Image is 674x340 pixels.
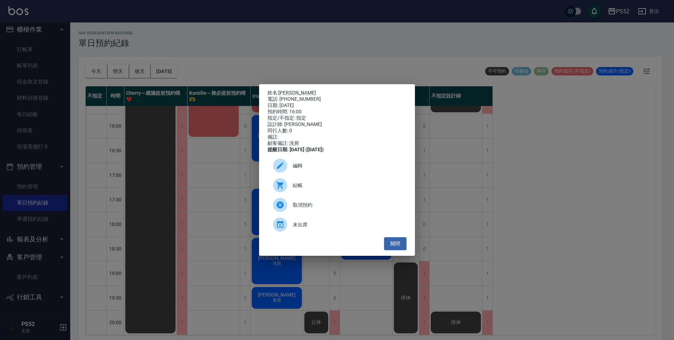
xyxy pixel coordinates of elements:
span: 未出席 [293,221,401,228]
button: 關閉 [384,237,407,250]
span: 取消預約 [293,201,401,209]
div: 同行人數: 0 [267,128,407,134]
div: 編輯 [267,156,407,175]
div: 顧客備註: 洗剪 [267,140,407,147]
div: 設計師: [PERSON_NAME] [267,121,407,128]
div: 預約時間: 16:00 [267,109,407,115]
span: 編輯 [293,162,401,169]
div: 指定/不指定: 指定 [267,115,407,121]
div: 未出席 [267,215,407,234]
div: 提醒日期: [DATE] ([DATE]) [267,147,407,153]
a: [PERSON_NAME] [278,90,316,95]
div: 電話: [PHONE_NUMBER] [267,96,407,102]
div: 取消預約 [267,195,407,215]
a: 結帳 [267,175,407,195]
div: 日期: [DATE] [267,102,407,109]
p: 姓名: [267,90,407,96]
div: 備註: [267,134,407,140]
span: 結帳 [293,182,401,189]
